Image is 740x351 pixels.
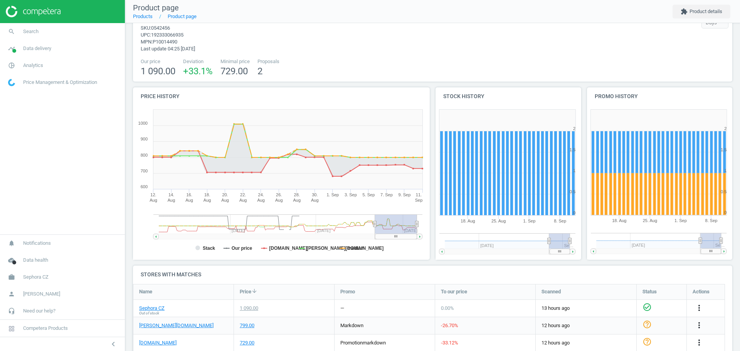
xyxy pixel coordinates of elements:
[269,246,307,251] tspan: [DOMAIN_NAME]
[4,236,19,251] i: notifications
[724,168,727,173] text: 1
[258,192,264,197] tspan: 24.
[573,168,575,173] text: 1
[345,192,357,197] tspan: 3. Sep
[150,192,156,197] tspan: 12.
[674,219,687,223] tspan: 1. Sep
[139,339,177,346] a: [DOMAIN_NAME]
[240,339,254,346] div: 729.00
[203,246,215,251] tspan: Stack
[340,288,355,295] span: Promo
[294,192,300,197] tspan: 28.
[416,192,422,197] tspan: 11.
[436,87,581,105] h4: Stock history
[404,228,418,233] tspan: [DATE]
[573,211,575,215] text: 0
[251,288,257,294] i: arrow_downward
[415,198,423,202] tspan: Sep
[141,58,175,65] span: Our price
[4,41,19,56] i: timeline
[587,87,733,105] h4: Promo history
[4,304,19,318] i: headset_mic
[724,211,727,215] text: 0
[724,126,727,131] text: 2
[554,219,566,223] tspan: 8. Sep
[23,308,55,314] span: Need our help?
[221,198,229,202] tspan: Aug
[186,192,192,197] tspan: 16.
[693,288,710,295] span: Actions
[168,192,174,197] tspan: 14.
[240,192,246,197] tspan: 22.
[153,39,177,45] span: P10014490
[151,32,183,38] span: 192333066935
[220,58,250,65] span: Minimal price
[4,270,19,284] i: work
[695,321,704,331] button: more_vert
[643,219,657,223] tspan: 25. Aug
[340,323,363,328] span: markdown
[6,6,61,17] img: ajHJNr6hYgQAAAAASUVORK5CYII=
[257,198,265,202] tspan: Aug
[141,25,151,31] span: sku :
[441,305,454,311] span: 0.00 %
[150,198,157,202] tspan: Aug
[240,305,258,312] div: 1 090.00
[138,121,148,125] text: 1000
[695,321,704,330] i: more_vert
[141,169,148,173] text: 700
[4,287,19,301] i: person
[240,288,251,295] span: Price
[312,192,318,197] tspan: 30.
[222,192,228,197] tspan: 20.
[542,305,631,312] span: 13 hours ago
[23,291,60,298] span: [PERSON_NAME]
[141,39,153,45] span: mpn :
[185,198,193,202] tspan: Aug
[340,340,363,346] span: promotion
[695,338,704,348] button: more_vert
[139,311,159,316] span: Out of stock
[168,13,197,19] a: Product page
[642,337,652,346] i: help_outline
[673,5,730,18] button: extensionProduct details
[139,288,152,295] span: Name
[307,246,383,251] tspan: [PERSON_NAME][DOMAIN_NAME]
[348,246,364,251] tspan: median
[257,66,262,77] span: 2
[133,13,153,19] a: Products
[542,288,561,295] span: Scanned
[23,62,43,69] span: Analytics
[705,219,718,223] tspan: 8. Sep
[141,32,151,38] span: upc :
[183,66,213,77] span: +33.1 %
[542,322,631,329] span: 12 hours ago
[204,192,210,197] tspan: 18.
[141,46,195,52] span: Last update 04:25 [DATE]
[183,58,213,65] span: Deviation
[573,126,575,131] text: 2
[203,198,211,202] tspan: Aug
[168,198,175,202] tspan: Aug
[363,340,386,346] span: markdown
[441,340,458,346] span: -33.12 %
[721,147,727,152] text: 1.5
[441,288,467,295] span: To our price
[141,184,148,189] text: 600
[23,45,51,52] span: Data delivery
[240,322,254,329] div: 799.00
[133,3,179,12] span: Product page
[642,288,657,295] span: Status
[109,339,118,349] i: chevron_left
[4,253,19,267] i: cloud_done
[23,325,68,332] span: Competera Products
[257,58,279,65] span: Proposals
[399,192,411,197] tspan: 9. Sep
[141,137,148,141] text: 900
[23,257,48,264] span: Data health
[542,339,631,346] span: 12 hours ago
[380,192,393,197] tspan: 7. Sep
[133,266,732,284] h4: Stores with matches
[570,147,575,152] text: 1.5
